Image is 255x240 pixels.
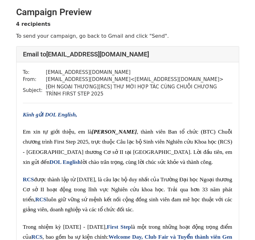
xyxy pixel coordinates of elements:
span: DOL English [49,159,81,165]
td: [EMAIL_ADDRESS][DOMAIN_NAME] [46,69,232,76]
h4: Email to [EMAIL_ADDRESS][DOMAIN_NAME] [23,50,232,58]
span: [PERSON_NAME] [92,129,137,135]
strong: 4 recipients [16,21,51,27]
span: được thành lập từ [DATE], là câu lạc bộ duy nhất của Trường Đại học Ngoại thương Cơ sở II hoạt độ... [23,176,234,203]
span: Trong nhiệm kỳ [DATE] - [DATE], [23,224,107,230]
span: luôn giữ vững sứ mệnh kết nối cộng đồng sinh viên đam mê học thuật với các giảng viên, doanh nghi... [23,196,234,213]
span: RCS [23,176,34,183]
td: Subject: [23,83,46,98]
td: [ĐH NGOẠI THƯƠNG][RCS] THƯ MỜI HỢP TÁC CÙNG CHUỖI CHƯƠNG TRÌNH FIRST STEP 2025 [46,83,232,98]
span: là một trong những hoạt động trọng điểm của [23,224,234,240]
span: First Step [107,224,131,230]
span: Kính gửi DOL English, [23,112,77,118]
h2: Campaign Preview [16,7,239,18]
span: , bao gồm ba sự kiện chính: [43,234,109,240]
span: RCS [35,196,47,203]
span: Em xin tự giới thiệu, em là [23,129,92,135]
td: [EMAIL_ADDRESS][DOMAIN_NAME] < [EMAIL_ADDRESS][DOMAIN_NAME] > [46,76,232,83]
td: To: [23,69,46,76]
td: From: [23,76,46,83]
span: RCS [31,234,43,240]
p: To send your campaign, go back to Gmail and click "Send". [16,33,239,39]
span: , thành viên Ban tổ chức (BTC) Chuỗi chương trình First Step 2025, trực thuộc Câu lạc bộ Sinh viê... [23,129,234,165]
span: lời chào trân trọng, cùng lời chúc sức khỏe và thành công. [81,159,213,165]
